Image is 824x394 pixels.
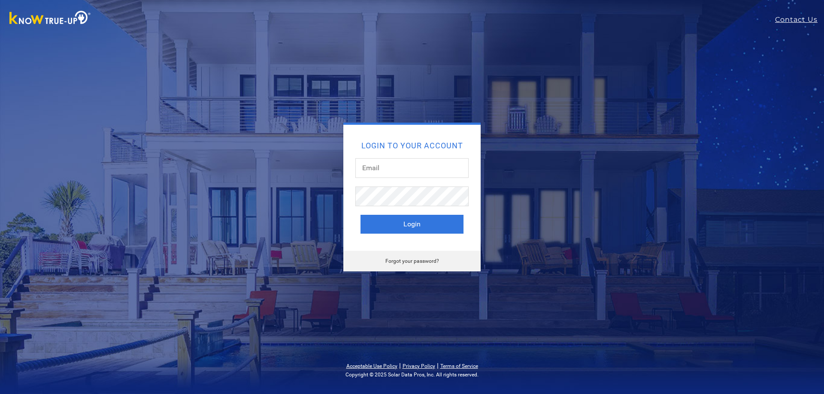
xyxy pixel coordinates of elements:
[403,363,435,369] a: Privacy Policy
[437,361,439,370] span: |
[5,9,95,28] img: Know True-Up
[399,361,401,370] span: |
[385,258,439,264] a: Forgot your password?
[360,215,463,234] button: Login
[360,142,463,150] h2: Login to your account
[346,363,397,369] a: Acceptable Use Policy
[775,15,824,25] a: Contact Us
[355,158,469,178] input: Email
[440,363,478,369] a: Terms of Service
